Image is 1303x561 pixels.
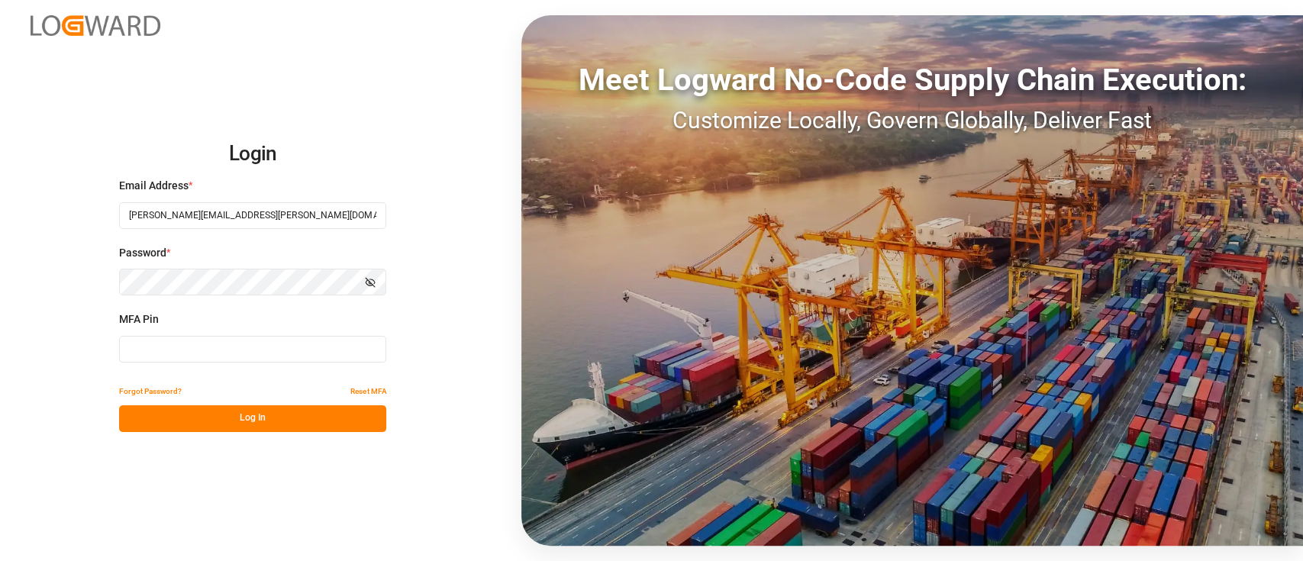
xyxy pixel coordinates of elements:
[31,15,160,36] img: Logward_new_orange.png
[521,103,1303,137] div: Customize Locally, Govern Globally, Deliver Fast
[119,245,166,261] span: Password
[119,311,159,327] span: MFA Pin
[350,379,386,405] button: Reset MFA
[119,379,182,405] button: Forgot Password?
[521,57,1303,103] div: Meet Logward No-Code Supply Chain Execution:
[119,178,189,194] span: Email Address
[119,202,386,229] input: Enter your email
[119,405,386,432] button: Log In
[119,130,386,179] h2: Login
